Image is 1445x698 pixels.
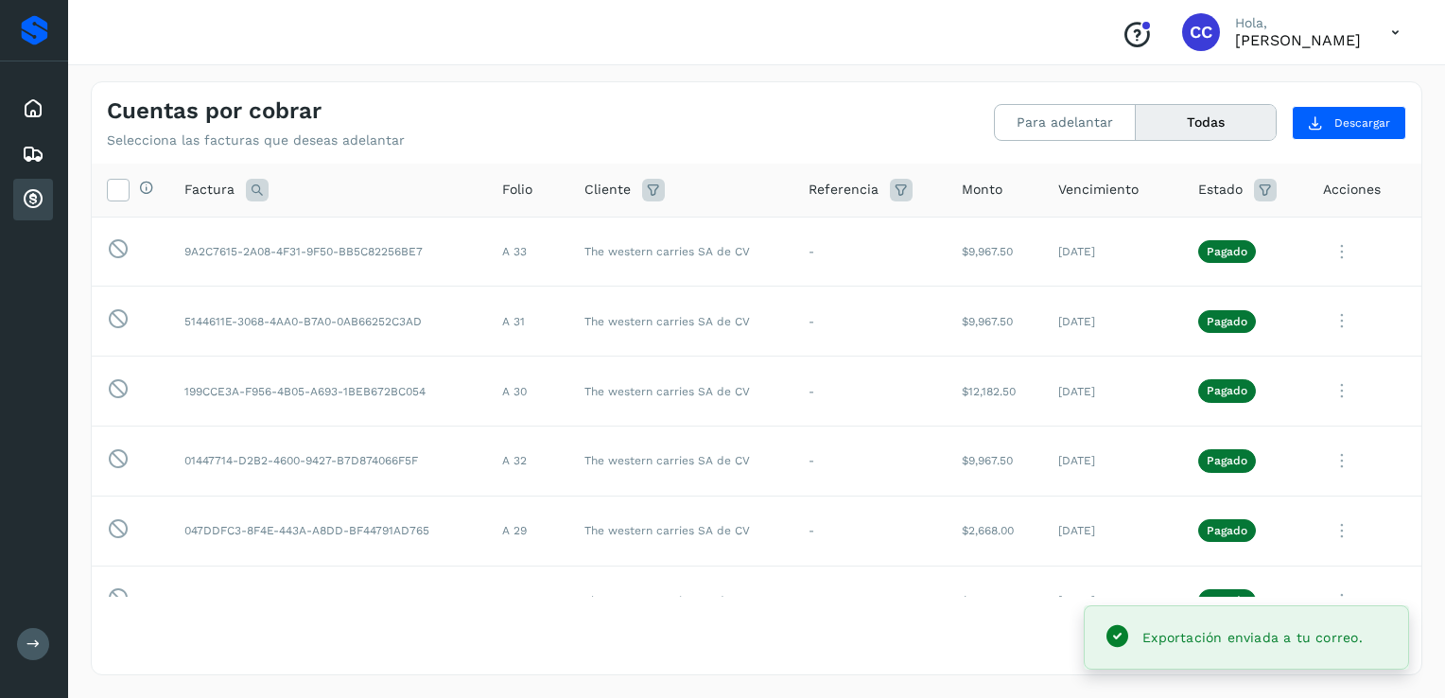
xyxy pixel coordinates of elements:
td: The western carries SA de CV [569,217,793,287]
td: 9A2C7615-2A08-4F31-9F50-BB5C82256BE7 [169,217,487,287]
p: Pagado [1207,245,1247,258]
td: $2,668.00 [947,496,1043,566]
td: 01447714-D2B2-4600-9427-B7D874066F5F [169,426,487,496]
button: Todas [1136,105,1276,140]
div: Inicio [13,88,53,130]
span: Acciones [1323,180,1381,200]
p: Pagado [1207,384,1247,397]
td: [DATE] [1043,287,1183,357]
span: Estado [1198,180,1243,200]
td: - [793,566,948,636]
span: Monto [962,180,1002,200]
td: 047DDFC3-8F4E-443A-A8DD-BF44791AD765 [169,496,487,566]
td: [DATE] [1043,357,1183,427]
td: A 33 [487,217,569,287]
td: - [793,217,948,287]
td: A 38 [487,566,569,636]
td: 199CCE3A-F956-4B05-A693-1BEB672BC054 [169,357,487,427]
td: The western carries SA de CV [569,496,793,566]
td: [DATE] [1043,426,1183,496]
td: A 30 [487,357,569,427]
button: Para adelantar [995,105,1136,140]
td: The western carries SA de CV [569,357,793,427]
td: The western carries SA de CV [569,426,793,496]
td: [DATE] [1043,566,1183,636]
p: Selecciona las facturas que deseas adelantar [107,132,405,148]
td: $9,967.50 [947,426,1043,496]
span: Folio [502,180,532,200]
td: - [793,357,948,427]
span: Exportación enviada a tu correo. [1142,630,1363,645]
p: Pagado [1207,594,1247,607]
td: [DATE] [1043,496,1183,566]
span: Descargar [1334,114,1390,131]
td: $9,967.50 [947,566,1043,636]
span: Vencimiento [1058,180,1139,200]
td: - [793,426,948,496]
div: Cuentas por cobrar [13,179,53,220]
p: Pagado [1207,315,1247,328]
td: [DATE] [1043,217,1183,287]
p: Hola, [1235,15,1361,31]
td: $12,182.50 [947,357,1043,427]
td: A 31 [487,287,569,357]
p: Pagado [1207,524,1247,537]
span: Referencia [809,180,879,200]
span: Cliente [584,180,631,200]
p: Pagado [1207,454,1247,467]
td: $9,967.50 [947,217,1043,287]
td: A 32 [487,426,569,496]
td: 5144611E-3068-4AA0-B7A0-0AB66252C3AD [169,287,487,357]
button: Descargar [1292,106,1406,140]
td: $9,967.50 [947,287,1043,357]
div: Embarques [13,133,53,175]
td: The western carries SA de CV [569,287,793,357]
td: The western carries SA de CV [569,566,793,636]
td: A80E290C-479E-4E6E-B7B3-499B3337C94C [169,566,487,636]
td: - [793,496,948,566]
h4: Cuentas por cobrar [107,97,322,125]
p: Carlos Cardiel Castro [1235,31,1361,49]
td: A 29 [487,496,569,566]
span: Factura [184,180,235,200]
td: - [793,287,948,357]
